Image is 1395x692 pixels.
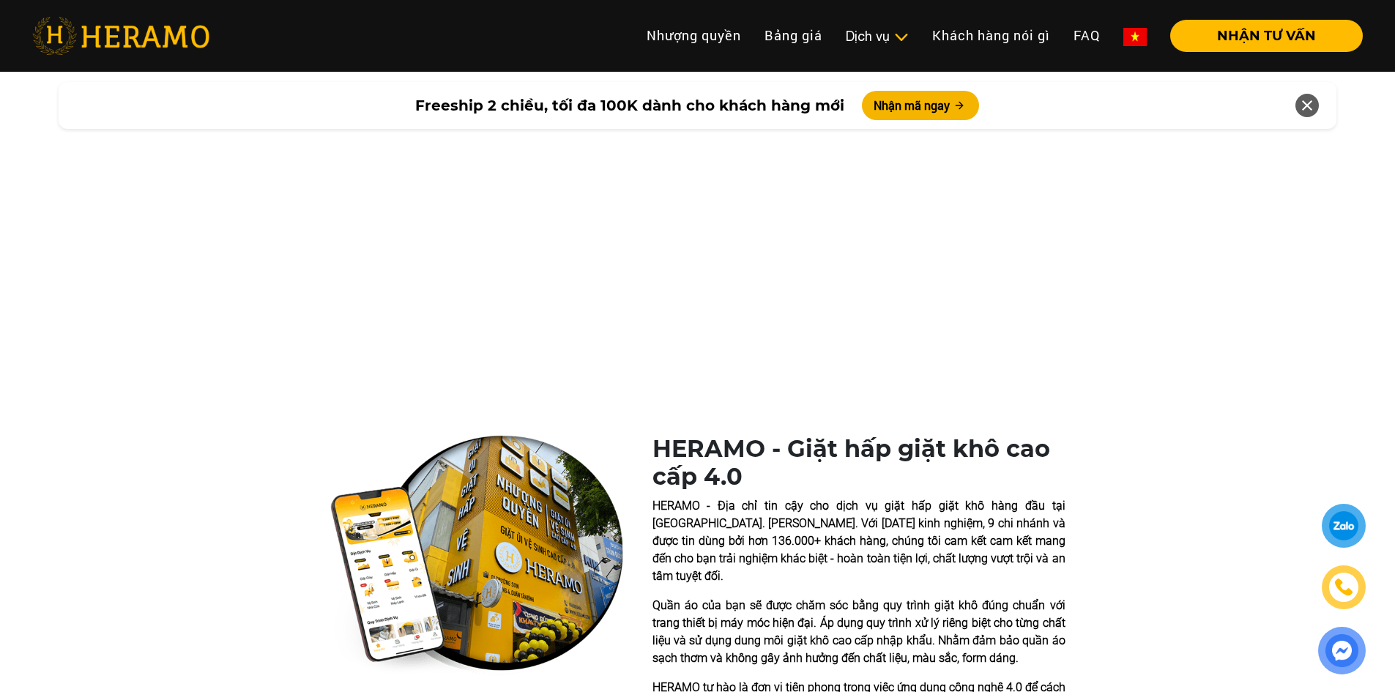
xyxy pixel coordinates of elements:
[1324,568,1364,607] a: phone-icon
[652,497,1065,585] p: HERAMO - Địa chỉ tin cậy cho dịch vụ giặt hấp giặt khô hàng đầu tại [GEOGRAPHIC_DATA]. [PERSON_NA...
[1336,579,1353,595] img: phone-icon
[846,26,909,46] div: Dịch vụ
[652,435,1065,491] h1: HERAMO - Giặt hấp giặt khô cao cấp 4.0
[635,20,753,51] a: Nhượng quyền
[753,20,834,51] a: Bảng giá
[1062,20,1112,51] a: FAQ
[862,91,979,120] button: Nhận mã ngay
[415,94,844,116] span: Freeship 2 chiều, tối đa 100K dành cho khách hàng mới
[330,435,623,675] img: heramo-quality-banner
[893,30,909,45] img: subToggleIcon
[652,597,1065,667] p: Quần áo của bạn sẽ được chăm sóc bằng quy trình giặt khô đúng chuẩn với trang thiết bị máy móc hi...
[32,17,209,55] img: heramo-logo.png
[1123,28,1147,46] img: vn-flag.png
[920,20,1062,51] a: Khách hàng nói gì
[1170,20,1363,52] button: NHẬN TƯ VẤN
[1158,29,1363,42] a: NHẬN TƯ VẤN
